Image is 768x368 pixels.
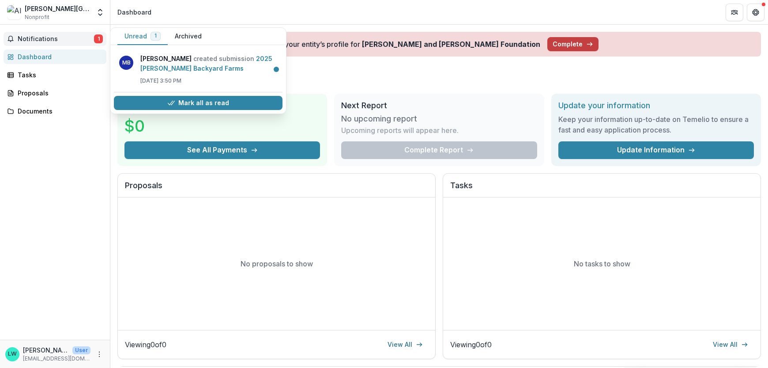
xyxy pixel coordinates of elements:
div: [PERSON_NAME][GEOGRAPHIC_DATA] [25,4,90,13]
a: Proposals [4,86,106,100]
div: Dashboard [18,52,99,61]
button: Get Help [747,4,764,21]
button: Archived [168,28,209,45]
button: See All Payments [124,141,320,159]
span: 1 [154,33,157,39]
p: created submission [140,54,277,73]
p: Viewing 0 of 0 [125,339,166,350]
h3: $0 [124,114,191,138]
a: Documents [4,104,106,118]
button: Notifications1 [4,32,106,46]
a: 2025 [PERSON_NAME] Backyard Farms [140,55,272,72]
button: Partners [726,4,743,21]
span: 1 [94,34,103,43]
h2: Update your information [558,101,754,110]
div: Documents [18,106,99,116]
button: More [94,349,105,360]
div: Dashboard [117,8,151,17]
button: Mark all as read [114,96,282,110]
h2: Proposals [125,181,428,197]
span: Notifications [18,35,94,43]
p: No tasks to show [574,258,630,269]
div: Please complete/confirm your entity’s profile for [199,39,540,49]
img: Alma Backyard Farm [7,5,21,19]
div: Proposals [18,88,99,98]
p: [PERSON_NAME] [23,345,69,355]
a: View All [708,338,753,352]
p: User [72,346,90,354]
a: Update Information [558,141,754,159]
button: Unread [117,28,168,45]
p: Viewing 0 of 0 [450,339,492,350]
nav: breadcrumb [114,6,155,19]
a: Tasks [4,68,106,82]
button: Complete [547,37,599,51]
div: Lacey Wozny [8,351,17,357]
span: Nonprofit [25,13,49,21]
h2: Tasks [450,181,753,197]
p: Upcoming reports will appear here. [341,125,459,136]
h3: No upcoming report [341,114,417,124]
p: [EMAIL_ADDRESS][DOMAIN_NAME] [23,355,90,363]
a: Dashboard [4,49,106,64]
p: No proposals to show [241,258,313,269]
h1: Dashboard [117,71,761,87]
button: Open entity switcher [94,4,106,21]
h2: Next Report [341,101,537,110]
div: Tasks [18,70,99,80]
strong: [PERSON_NAME] and [PERSON_NAME] Foundation [362,40,540,49]
a: View All [382,338,428,352]
h3: Keep your information up-to-date on Temelio to ensure a fast and easy application process. [558,114,754,135]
